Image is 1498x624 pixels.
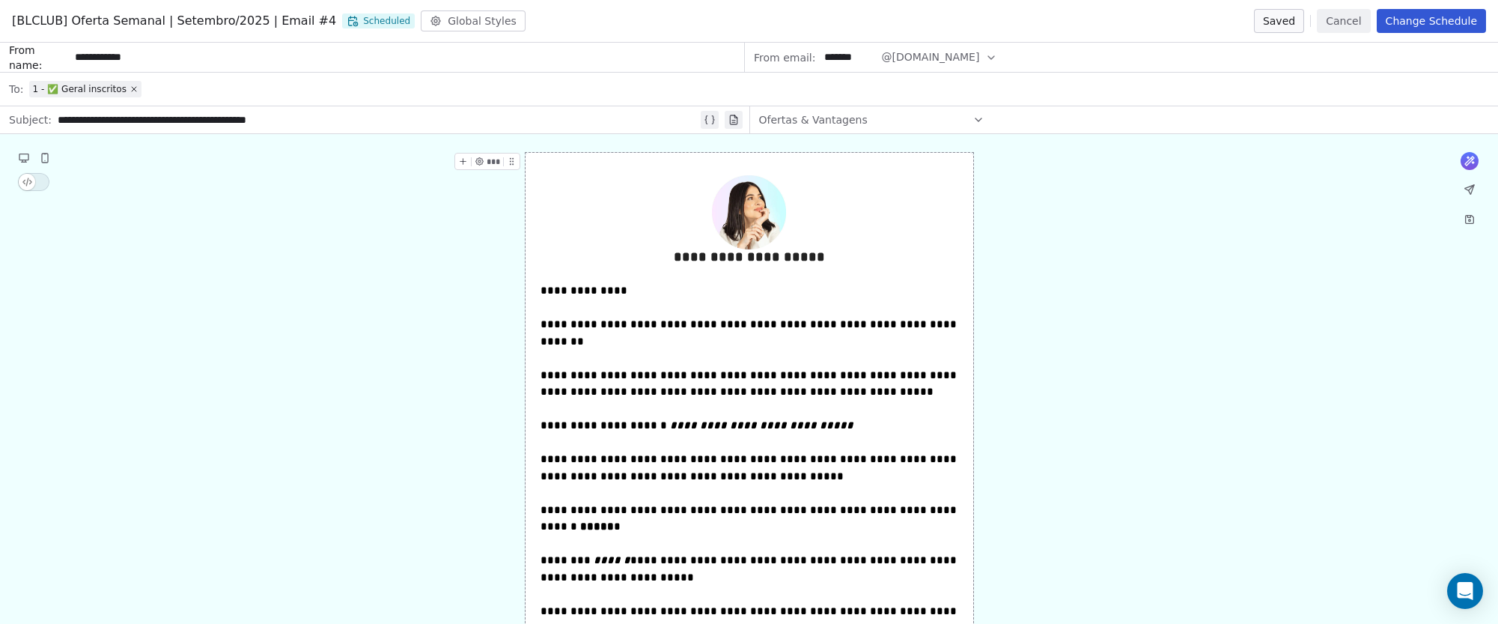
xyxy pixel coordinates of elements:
[9,43,69,73] span: From name:
[9,112,52,132] span: Subject:
[342,13,415,28] span: Scheduled
[1317,9,1370,33] button: Cancel
[421,10,526,31] button: Global Styles
[9,82,23,97] span: To:
[754,50,815,65] span: From email:
[759,112,868,127] span: Ofertas & Vantagens
[1377,9,1486,33] button: Change Schedule
[1254,9,1304,33] button: Saved
[1447,573,1483,609] div: Open Intercom Messenger
[881,49,979,65] span: @[DOMAIN_NAME]
[12,12,336,30] span: [BLCLUB] Oferta Semanal | Setembro/2025 | Email #4
[32,83,127,95] span: 1 - ✅ Geral inscritos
